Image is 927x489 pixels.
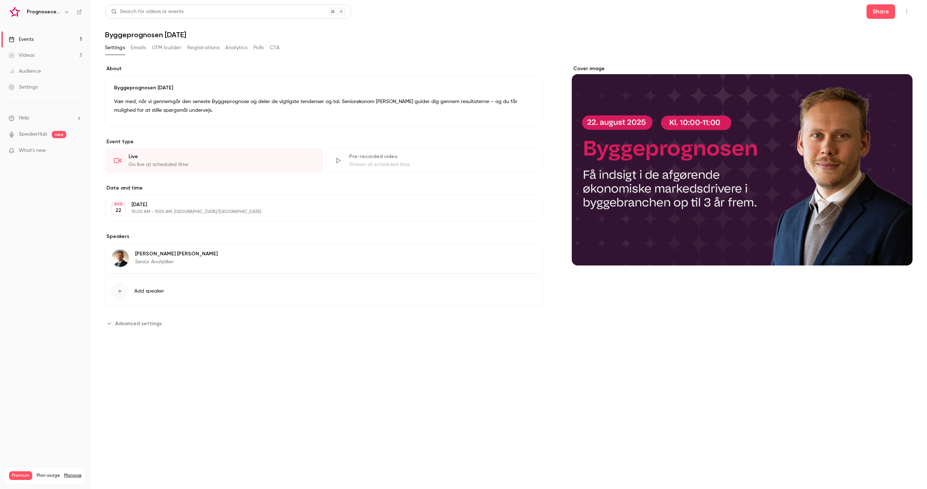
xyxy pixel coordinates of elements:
p: Event type [105,138,543,145]
div: Events [9,36,34,43]
div: Pre-recorded video [349,153,534,160]
div: Domain: [DOMAIN_NAME] [19,19,80,25]
label: Speakers [105,233,543,240]
div: Live [129,153,314,160]
img: Lasse Lundqvist [112,250,129,267]
div: AUG [112,201,125,207]
img: logo_orange.svg [12,12,17,17]
div: Lasse Lundqvist[PERSON_NAME] [PERSON_NAME]Senior Analytiker [105,243,543,273]
section: Advanced settings [105,318,543,329]
button: Advanced settings [105,318,166,329]
button: Settings [105,42,125,54]
p: 10:00 AM - 11:00 AM, [GEOGRAPHIC_DATA]/[GEOGRAPHIC_DATA] [131,209,504,215]
img: website_grey.svg [12,19,17,25]
label: About [105,65,543,72]
div: Videos [9,52,34,59]
span: What's new [19,147,46,154]
button: Share [867,4,895,19]
h6: Prognosecenteret | Powered by Hubexo [27,8,61,16]
button: Analytics [225,42,248,54]
div: Search for videos or events [111,8,184,16]
p: [DATE] [131,201,504,208]
li: help-dropdown-opener [9,114,82,122]
img: tab_keywords_by_traffic_grey.svg [72,42,78,48]
div: Pre-recorded videoStream at scheduled time [326,148,543,173]
h1: Byggeprognosen [DATE] [105,30,913,39]
img: tab_domain_overview_orange.svg [20,42,25,48]
div: Domain Overview [28,43,65,47]
div: LiveGo live at scheduled time [105,148,323,173]
span: new [52,131,66,138]
button: UTM builder [152,42,181,54]
div: Audience [9,68,41,75]
a: Manage [64,473,81,479]
section: Cover image [572,65,913,265]
p: 22 [116,207,121,214]
button: CTA [270,42,280,54]
p: Vær med, når vi gennemgår den seneste Byggeprognose og deler de vigtigste tendenser og tal. Senio... [114,97,534,115]
span: Advanced settings [115,320,162,327]
div: Keywords by Traffic [80,43,122,47]
span: Help [19,114,29,122]
a: SpeakerHub [19,131,47,138]
label: Cover image [572,65,913,72]
button: Polls [253,42,264,54]
button: Registrations [187,42,219,54]
label: Date and time [105,184,543,192]
div: Go live at scheduled time [129,161,314,168]
div: v 4.0.25 [20,12,35,17]
div: Settings [9,84,38,91]
span: Plan usage [37,473,60,479]
button: Emails [131,42,146,54]
span: Premium [9,471,32,480]
div: Stream at scheduled time [349,161,534,168]
img: Prognosecenteret | Powered by Hubexo [9,6,21,18]
p: Byggeprognosen [DATE] [114,84,534,92]
button: Add speaker [105,276,543,306]
p: Senior Analytiker [135,258,218,265]
span: Add speaker [134,288,164,295]
p: [PERSON_NAME] [PERSON_NAME] [135,250,218,258]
